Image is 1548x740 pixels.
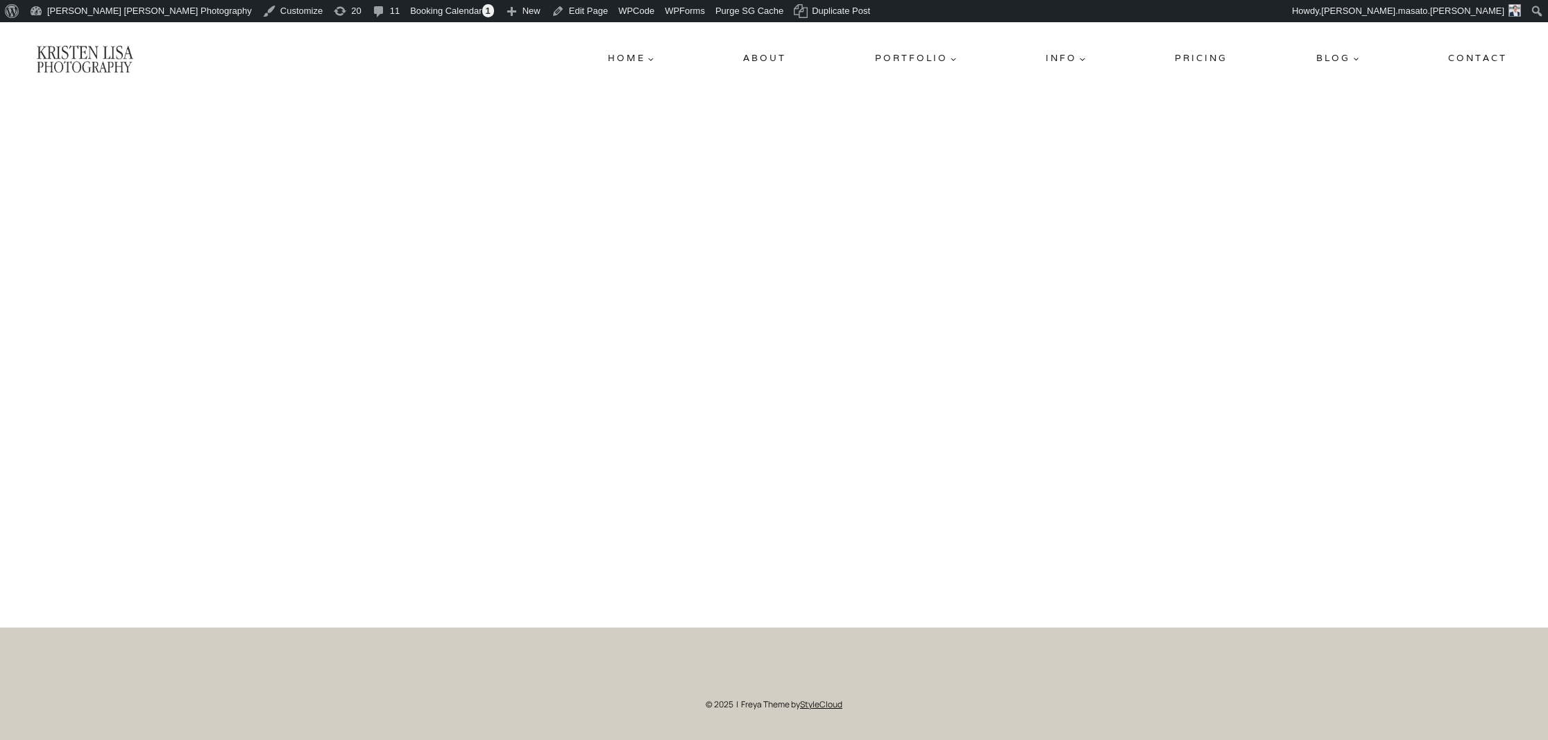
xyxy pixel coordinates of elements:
[343,698,1205,711] p: © 2025 | Freya Theme by
[482,4,494,17] span: 1
[1169,46,1233,71] a: Pricing
[602,46,1513,71] nav: Primary Navigation
[738,46,792,71] a: About
[1443,46,1513,71] a: Contact
[800,698,842,710] a: StyleCloud
[35,44,134,74] img: Kristen Lisa Photography
[1040,46,1091,71] a: Info
[608,51,654,66] span: Home
[869,46,962,71] a: Portfolio
[602,46,660,71] a: Home
[1321,6,1504,16] span: [PERSON_NAME].masato.[PERSON_NAME]
[1046,51,1086,66] span: Info
[875,51,957,66] span: Portfolio
[1311,46,1365,71] a: Blog
[1316,51,1359,66] span: Blog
